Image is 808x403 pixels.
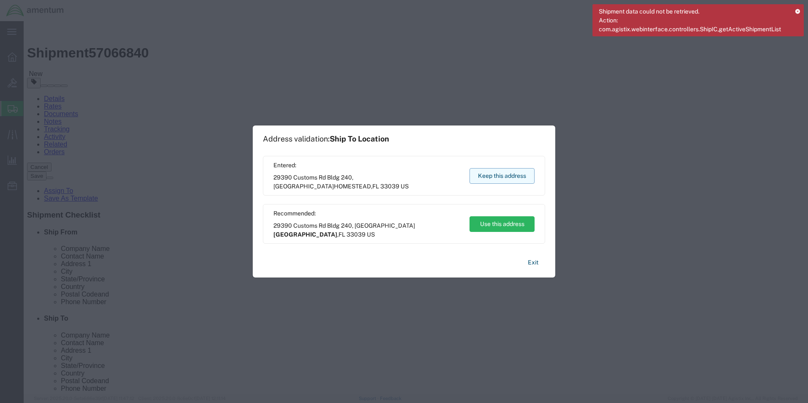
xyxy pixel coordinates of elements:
[521,255,545,270] button: Exit
[273,173,461,191] span: 29390 Customs Rd Bldg 240, [GEOGRAPHIC_DATA] ,
[401,183,409,190] span: US
[330,134,389,143] span: Ship To Location
[263,134,389,144] h1: Address validation:
[367,231,375,238] span: US
[599,7,789,34] span: Shipment data could not be retrieved. Action: com.agistix.webinterface.controllers.ShipIC,getActi...
[273,161,461,170] span: Entered:
[470,168,535,184] button: Keep this address
[334,183,371,190] span: HOMESTEAD
[372,183,379,190] span: FL
[470,216,535,232] button: Use this address
[273,221,461,239] span: 29390 Customs Rd Bldg 240, [GEOGRAPHIC_DATA] ,
[273,209,461,218] span: Recommended:
[338,231,345,238] span: FL
[273,231,337,238] span: [GEOGRAPHIC_DATA]
[380,183,399,190] span: 33039
[347,231,366,238] span: 33039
